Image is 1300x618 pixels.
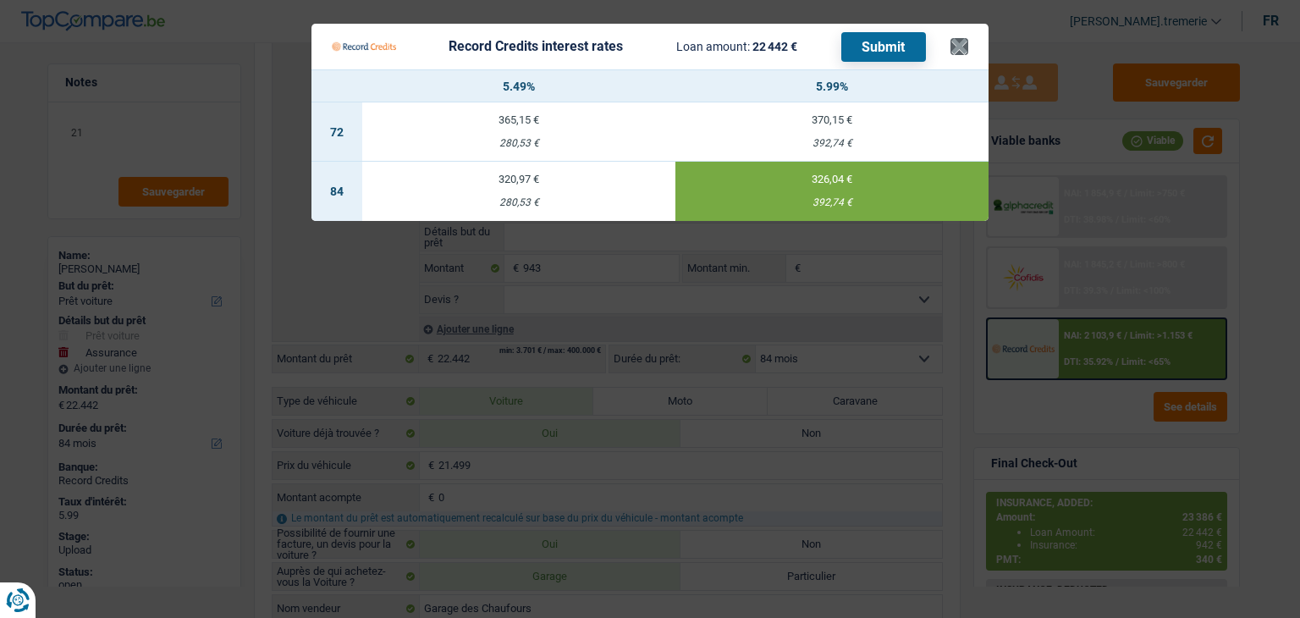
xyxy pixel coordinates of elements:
div: 392,74 € [675,138,989,149]
button: Submit [841,32,926,62]
div: 280,53 € [362,138,675,149]
span: Loan amount: [676,40,750,53]
th: 5.99% [675,70,989,102]
td: 72 [311,102,362,162]
div: 370,15 € [675,114,989,125]
button: × [950,38,968,55]
td: 84 [311,162,362,221]
div: 326,04 € [675,174,989,185]
div: 280,53 € [362,197,675,208]
th: 5.49% [362,70,675,102]
img: Record Credits [332,30,396,63]
div: 365,15 € [362,114,675,125]
span: 22 442 € [752,40,797,53]
div: 320,97 € [362,174,675,185]
div: 392,74 € [675,197,989,208]
div: Record Credits interest rates [449,40,623,53]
